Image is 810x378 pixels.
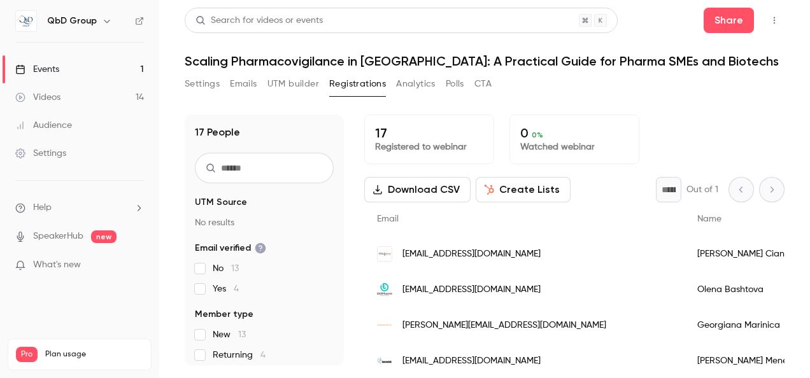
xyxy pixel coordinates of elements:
[474,74,492,94] button: CTA
[230,74,257,94] button: Emails
[195,14,323,27] div: Search for videos or events
[15,201,144,214] li: help-dropdown-opener
[375,125,483,141] p: 17
[47,15,97,27] h6: QbD Group
[195,242,266,255] span: Email verified
[16,11,36,31] img: QbD Group
[532,130,543,139] span: 0 %
[195,196,247,209] span: UTM Source
[91,230,117,243] span: new
[375,141,483,153] p: Registered to webinar
[520,141,629,153] p: Watched webinar
[520,125,629,141] p: 0
[377,214,399,223] span: Email
[15,147,66,160] div: Settings
[195,308,253,321] span: Member type
[45,349,143,360] span: Plan usage
[476,177,571,202] button: Create Lists
[213,328,246,341] span: New
[686,183,718,196] p: Out of 1
[402,354,541,368] span: [EMAIL_ADDRESS][DOMAIN_NAME]
[377,246,392,262] img: visufarma.com
[195,216,334,229] p: No results
[213,262,239,275] span: No
[213,283,239,295] span: Yes
[704,8,754,33] button: Share
[402,283,541,297] span: [EMAIL_ADDRESS][DOMAIN_NAME]
[33,258,81,272] span: What's new
[234,284,239,293] span: 4
[15,119,72,132] div: Audience
[238,330,246,339] span: 13
[697,214,721,223] span: Name
[402,319,606,332] span: [PERSON_NAME][EMAIL_ADDRESS][DOMAIN_NAME]
[329,74,386,94] button: Registrations
[377,282,392,297] img: otipharm.com
[364,177,471,202] button: Download CSV
[15,63,59,76] div: Events
[446,74,464,94] button: Polls
[402,248,541,261] span: [EMAIL_ADDRESS][DOMAIN_NAME]
[231,264,239,273] span: 13
[129,260,144,271] iframe: Noticeable Trigger
[15,91,60,104] div: Videos
[195,125,240,140] h1: 17 People
[16,347,38,362] span: Pro
[260,351,266,360] span: 4
[33,201,52,214] span: Help
[267,74,319,94] button: UTM builder
[377,318,392,333] img: rompharm.ro
[396,74,436,94] button: Analytics
[377,353,392,368] img: inmunotek.com
[33,230,83,243] a: SpeakerHub
[185,74,220,94] button: Settings
[213,349,266,361] span: Returning
[185,53,785,69] h1: Scaling Pharmacovigilance in [GEOGRAPHIC_DATA]: A Practical Guide for Pharma SMEs and Biotechs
